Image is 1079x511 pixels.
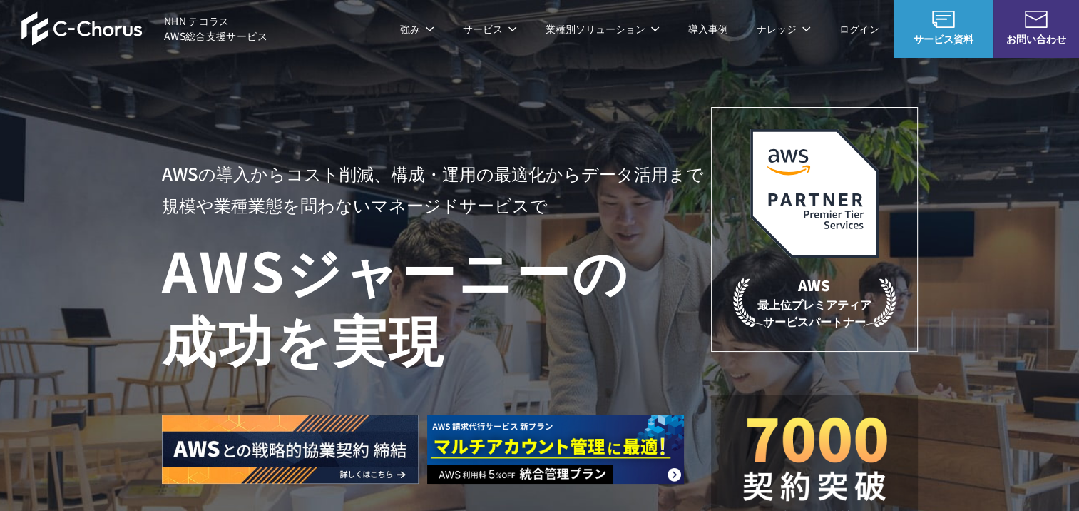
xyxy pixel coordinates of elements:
span: NHN テコラス AWS総合支援サービス [164,14,267,44]
img: AWSとの戦略的協業契約 締結 [162,415,419,484]
span: お問い合わせ [993,31,1079,46]
p: ナレッジ [757,21,811,36]
a: ログイン [839,21,879,36]
p: 強み [400,21,434,36]
a: AWS総合支援サービス C-Chorus NHN テコラスAWS総合支援サービス [21,11,267,46]
p: AWSの導入からコスト削減、 構成・運用の最適化からデータ活用まで 規模や業種業態を問わない マネージドサービスで [162,158,711,221]
img: お問い合わせ [1025,11,1048,28]
img: AWSプレミアティアサービスパートナー [750,129,879,258]
img: AWS総合支援サービス C-Chorus サービス資料 [932,11,955,28]
p: 最上位プレミアティア サービスパートナー [733,275,896,330]
h1: AWS ジャーニーの 成功を実現 [162,235,711,372]
em: AWS [798,275,830,295]
p: サービス [463,21,517,36]
a: 導入事例 [688,21,728,36]
span: サービス資料 [894,31,993,46]
p: 業種別ソリューション [546,21,660,36]
img: AWS請求代行サービス 統合管理プラン [427,415,684,484]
